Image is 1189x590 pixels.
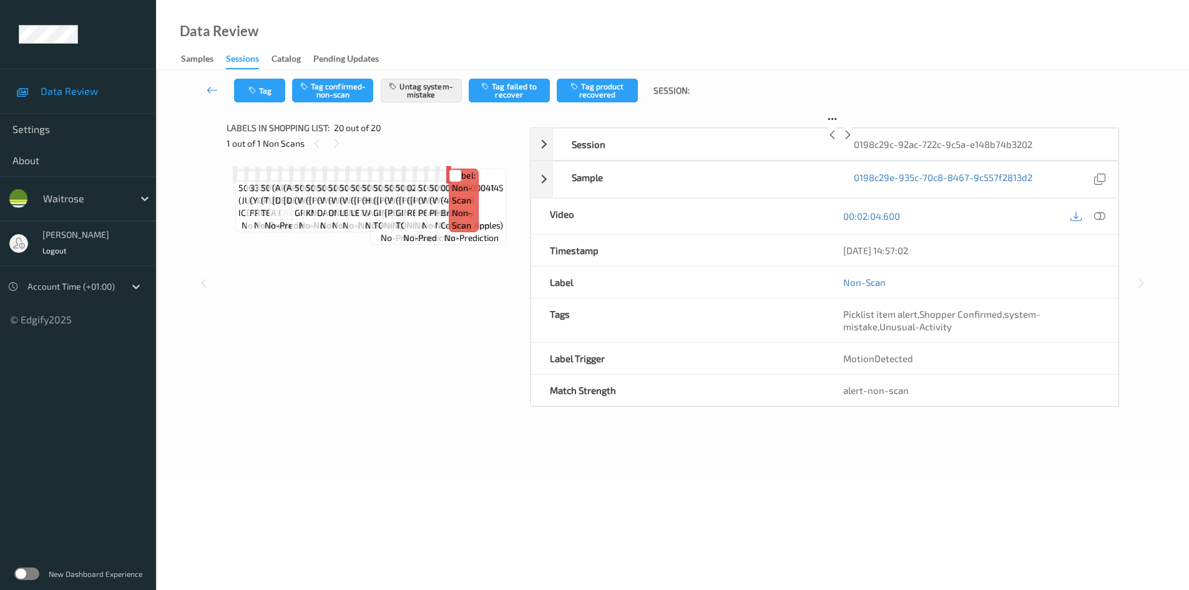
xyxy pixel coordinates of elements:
[384,169,454,219] span: Label: 5000169433652 (WR SMOKED [PERSON_NAME])
[242,219,296,232] span: no-prediction
[429,169,496,219] span: Label: 5000169488836 (WR BMILK PIKELETS)
[381,232,436,244] span: no-prediction
[358,219,413,232] span: no-prediction
[317,169,378,219] span: Label: 5063210021192 (WR CHOC ICE DARK)
[272,169,365,207] span: Label: 5000169003688 (APPLES PINK [DEMOGRAPHIC_DATA])
[334,122,381,134] span: 20 out of 20
[227,135,521,151] div: 1 out of 1 Non Scans
[254,219,309,232] span: no-prediction
[422,219,477,232] span: no-prediction
[313,52,379,68] div: Pending Updates
[469,79,550,102] button: Tag failed to recover
[557,79,638,102] button: Tag product recovered
[306,169,376,219] span: Label: 5000169318188 ([PERSON_NAME] KNG CARROTS)
[351,169,421,219] span: Label: 5000169657539 ([PERSON_NAME] LET)
[414,219,469,232] span: no-prediction
[531,235,824,266] div: Timestamp
[653,84,690,97] span: Session:
[531,298,824,342] div: Tags
[843,308,917,320] span: Picklist item alert
[919,308,1002,320] span: Shopper Confirmed
[418,169,481,219] span: Label: 5000169016046 (WR PR CONF PEARS)
[343,219,398,232] span: no-prediction
[238,169,300,219] span: Label: 5060081115500 (JUDES MINT ICE CREAM)
[441,169,503,232] span: Label: 0000000004145 (4145WR Bramley Cooking Apples)
[261,169,324,219] span: Label: 5010975030020 (TUNNOCKS TEA CAKES)
[843,244,1099,257] div: [DATE] 14:57:02
[381,79,462,102] button: Untag system-mistake
[328,169,391,219] span: Label: 5000169167564 (WR CI DICED ONIONS)
[226,52,259,69] div: Sessions
[340,169,401,219] span: Label: 5000169013373 (WR UNWAXED LEMONS)
[250,169,313,219] span: Label: 3329770062467 (YOPLAIT FRUBES MIXED)
[292,79,373,102] button: Tag confirmed-non-scan
[234,79,285,102] button: Tag
[362,169,424,219] span: Label: 5000237117583 (HULA HOOPS VARIETY)
[181,52,213,68] div: Samples
[843,308,1040,332] span: , , ,
[320,219,375,232] span: no-prediction
[407,169,477,219] span: Label: 0267944000842 ([PERSON_NAME] RED CABB KG)
[365,219,420,232] span: no-prediction
[272,52,301,68] div: Catalog
[854,171,1032,188] a: 0198c29e-935c-70c8-8467-9c557f2813d2
[283,169,376,207] span: Label: 5000169003688 (APPLES PINK [DEMOGRAPHIC_DATA])
[313,219,368,232] span: no-prediction
[531,161,1118,198] div: Sample0198c29e-935c-70c8-8467-9c557f2813d2
[265,219,320,232] span: no-prediction
[332,219,387,232] span: no-prediction
[531,199,824,234] div: Video
[272,51,313,68] a: Catalog
[835,129,1117,160] div: 0198c29c-92ac-722c-9c5a-e148b74b3202
[180,25,258,37] div: Data Review
[531,128,1118,160] div: Session0198c29c-92ac-722c-9c5a-e148b74b3202
[435,219,490,232] span: no-prediction
[392,219,447,232] span: no-prediction
[843,384,1099,396] div: alert-non-scan
[824,343,1118,374] div: MotionDetected
[879,321,952,332] span: Unusual-Activity
[313,51,391,68] a: Pending Updates
[403,232,458,244] span: no-prediction
[396,169,466,232] span: Label: 5000289927390 ([PERSON_NAME] GIN &amp; TONIC)
[531,375,824,406] div: Match Strength
[553,129,835,160] div: Session
[227,122,330,134] span: Labels in shopping list:
[444,232,499,244] span: no-prediction
[843,276,886,288] a: Non-Scan
[843,210,900,222] a: 00:02:04.600
[299,219,354,232] span: no-prediction
[181,51,226,68] a: Samples
[452,207,476,232] span: non-scan
[295,169,359,219] span: Label: 5000169644164 (WR SDLSS GRAPE SLCT)
[531,267,824,298] div: Label
[531,343,824,374] div: Label Trigger
[373,169,443,232] span: Label: 5000289927390 ([PERSON_NAME] GIN &amp; TONIC)
[553,162,835,197] div: Sample
[226,51,272,69] a: Sessions
[452,169,476,207] span: Label: Non-Scan
[843,308,1040,332] span: system-mistake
